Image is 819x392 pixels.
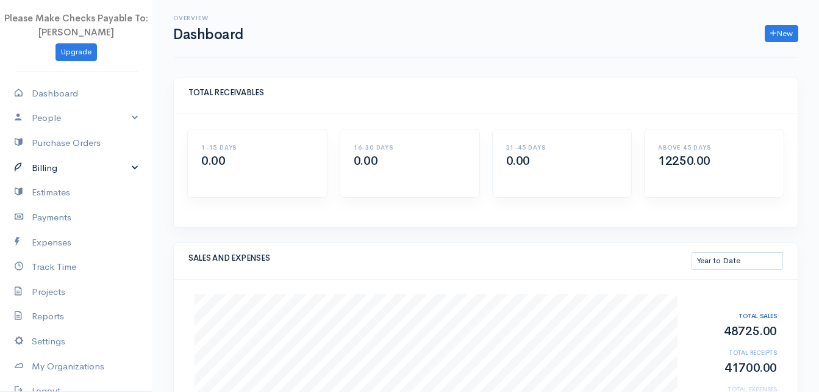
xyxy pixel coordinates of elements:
span: 0.00 [354,153,377,169]
span: 0.00 [201,153,225,169]
h6: ABOVE 45 DAYS [658,144,770,151]
span: Please Make Checks Payable To: [PERSON_NAME] [4,12,148,38]
span: 0.00 [506,153,530,169]
h6: 1-15 DAYS [201,144,313,151]
h5: TOTAL RECEIVABLES [188,89,783,97]
h6: TOTAL RECEIPTS [690,349,778,356]
a: Upgrade [55,43,97,61]
h6: TOTAL SALES [690,313,778,319]
a: New [765,25,798,43]
h6: Overview [173,15,243,21]
h2: 41700.00 [690,361,778,375]
h1: Dashboard [173,27,243,42]
h6: 16-30 DAYS [354,144,466,151]
h2: 48725.00 [690,325,778,338]
span: 12250.00 [658,153,710,169]
h6: 31-45 DAYS [506,144,618,151]
h5: SALES AND EXPENSES [188,254,692,263]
